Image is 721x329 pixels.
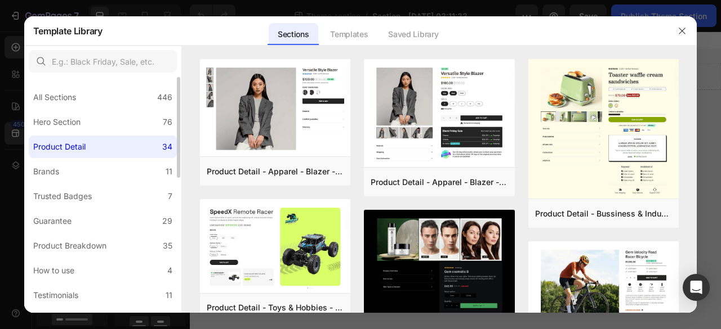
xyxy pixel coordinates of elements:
[321,23,377,46] div: Templates
[33,289,78,302] div: Testimonials
[371,175,508,189] div: Product Detail - Apparel - Blazer - Style 11
[163,115,172,129] div: 76
[33,239,106,253] div: Product Breakdown
[33,115,81,129] div: Hero Section
[167,264,172,277] div: 4
[162,140,172,154] div: 34
[33,91,76,104] div: All Sections
[528,59,679,201] img: pd33.png
[535,207,673,220] div: Product Detail - Bussiness & Industry - Toaster - Style 33
[207,301,344,314] div: Product Detail - Toys & Hobbies - RC Car - Style 30
[163,239,172,253] div: 35
[683,274,710,301] div: Open Intercom Messenger
[33,190,92,203] div: Trusted Badges
[166,165,172,178] div: 11
[157,91,172,104] div: 446
[33,214,72,228] div: Guarantee
[33,16,103,46] h2: Template Library
[33,264,74,277] div: How to use
[364,210,515,317] img: pr12.png
[200,59,351,159] img: pd19.png
[33,165,59,178] div: Brands
[207,165,344,178] div: Product Detail - Apparel - Blazer - Style 14
[364,59,515,169] img: pd16.png
[269,23,318,46] div: Sections
[29,50,177,73] input: E.g.: Black Friday, Sale, etc.
[168,190,172,203] div: 7
[162,214,172,228] div: 29
[166,289,172,302] div: 11
[33,140,86,154] div: Product Detail
[379,23,447,46] div: Saved Library
[315,53,375,62] div: Drop element here
[200,199,351,295] img: pd30.png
